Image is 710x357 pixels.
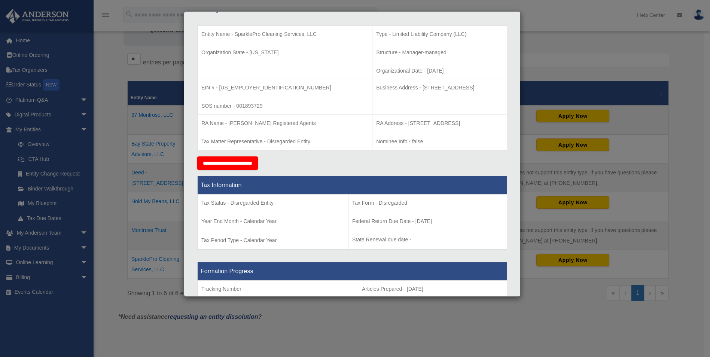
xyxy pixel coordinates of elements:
[198,262,507,281] th: Formation Progress
[352,235,503,244] p: State Renewal due date -
[201,217,344,226] p: Year End Month - Calendar Year
[198,195,348,250] td: Tax Period Type - Calendar Year
[201,119,368,128] p: RA Name - [PERSON_NAME] Registered Agents
[376,119,503,128] p: RA Address - [STREET_ADDRESS]
[201,101,368,111] p: SOS number - 001893729
[352,198,503,208] p: Tax Form - Disregarded
[201,83,368,92] p: EIN # - [US_EMPLOYER_IDENTIFICATION_NUMBER]
[376,48,503,57] p: Structure - Manager-managed
[201,284,354,294] p: Tracking Number -
[201,137,368,146] p: Tax Matter Representative - Disregarded Entity
[198,176,507,195] th: Tax Information
[201,198,344,208] p: Tax Status - Disregarded Entity
[376,66,503,76] p: Organizational Date - [DATE]
[376,83,503,92] p: Business Address - [STREET_ADDRESS]
[376,137,503,146] p: Nominee Info - false
[376,30,503,39] p: Type - Limited Liability Company (LLC)
[352,217,503,226] p: Federal Return Due Date - [DATE]
[201,30,368,39] p: Entity Name - SparklePro Cleaning Services, LLC
[362,284,503,294] p: Articles Prepared - [DATE]
[201,48,368,57] p: Organization State - [US_STATE]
